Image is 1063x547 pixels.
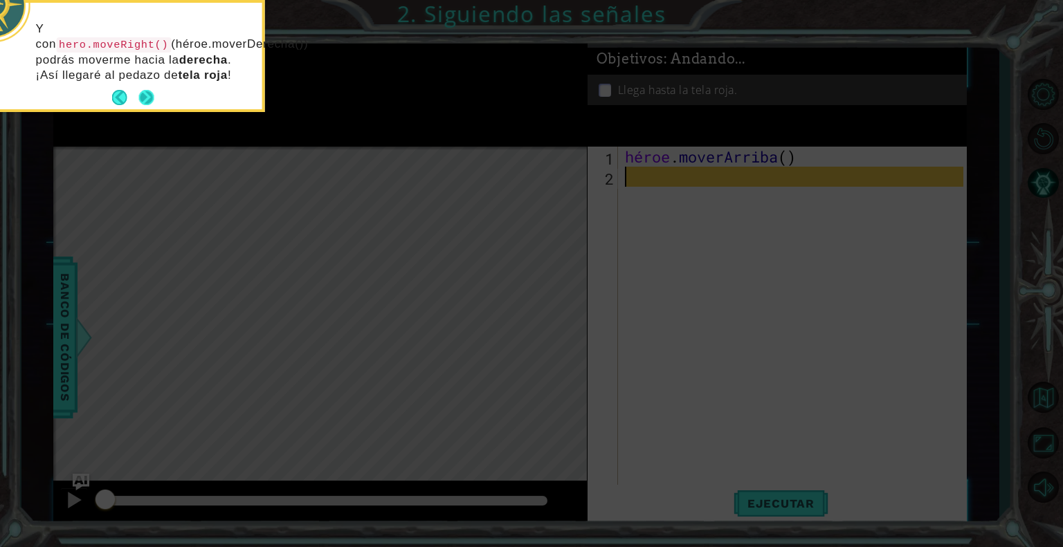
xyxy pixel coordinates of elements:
button: Próximo [138,90,154,105]
font: . ¡Así llegaré al pedazo de [36,53,232,82]
font: ! [228,68,231,82]
font: derecha [179,53,228,66]
code: hero.moveRight() [56,37,171,53]
button: Atrás [112,90,139,105]
font: tela roja [178,68,228,82]
font: (héroe.moverDerecha()) podrás moverme hacia la [36,37,309,66]
font: Y con [36,22,57,50]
